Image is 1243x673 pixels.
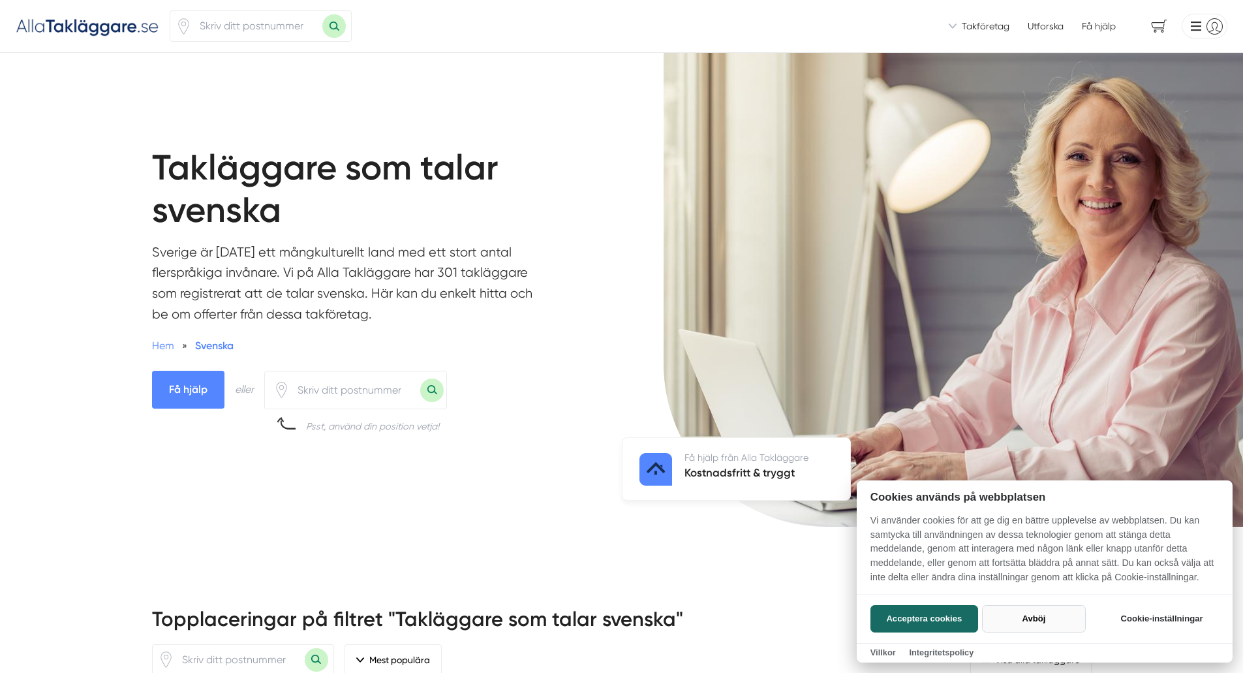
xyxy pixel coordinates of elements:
button: Cookie-inställningar [1105,605,1219,633]
button: Acceptera cookies [870,605,978,633]
a: Villkor [870,648,896,657]
a: Integritetspolicy [909,648,974,657]
p: Vi använder cookies för att ge dig en bättre upplevelse av webbplatsen. Du kan samtycka till anvä... [857,514,1233,593]
button: Avböj [982,605,1086,633]
h2: Cookies används på webbplatsen [857,491,1233,503]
